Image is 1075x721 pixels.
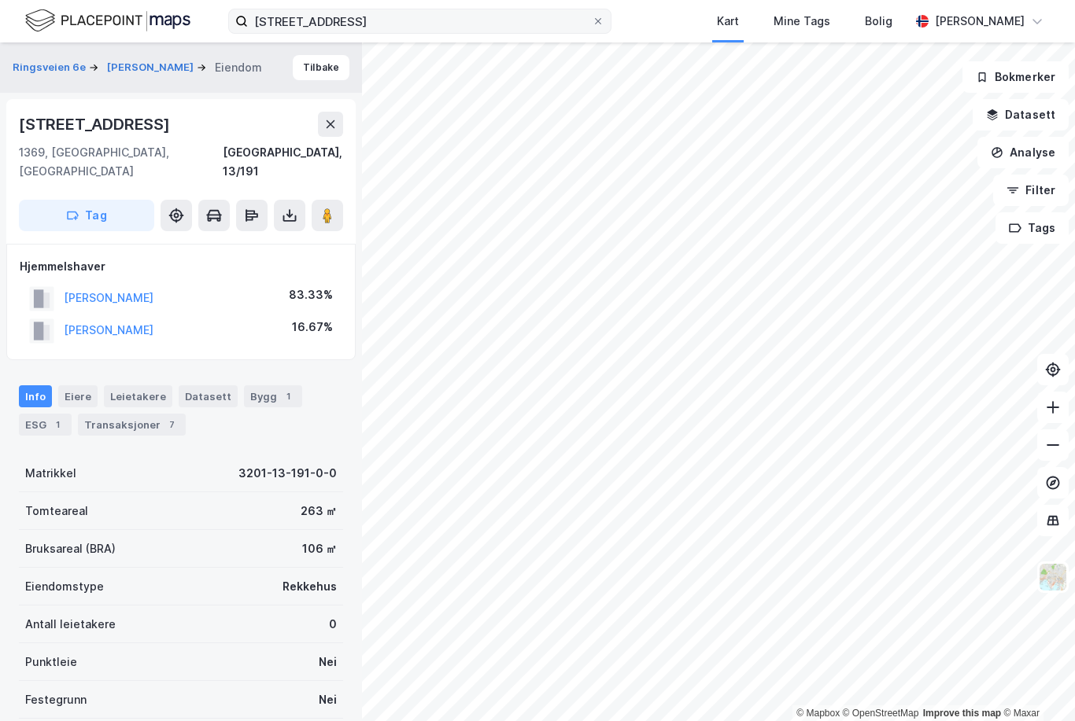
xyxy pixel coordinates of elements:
div: Hjemmelshaver [20,257,342,276]
div: Mine Tags [774,12,830,31]
div: Festegrunn [25,690,87,709]
div: Rekkehus [283,577,337,596]
button: Filter [993,175,1069,206]
div: ESG [19,414,72,436]
div: Eiere [58,385,98,407]
div: 16.67% [292,318,333,337]
button: Tag [19,200,154,231]
button: Ringsveien 6e [13,60,89,75]
div: Kart [717,12,739,31]
img: Z [1038,562,1068,592]
div: [PERSON_NAME] [935,12,1025,31]
iframe: Chat Widget [996,646,1075,721]
div: Leietakere [104,385,172,407]
div: 263 ㎡ [301,502,337,521]
div: 83.33% [289,285,333,304]
div: 1 [50,417,65,432]
button: Analyse [977,137,1069,168]
button: Bokmerker [962,61,1069,93]
button: Datasett [973,99,1069,131]
div: Transaksjoner [78,414,186,436]
div: 106 ㎡ [302,539,337,558]
div: Eiendom [215,58,262,77]
div: 1 [280,388,296,404]
a: OpenStreetMap [843,708,919,719]
div: Datasett [179,385,238,407]
div: 3201-13-191-0-0 [238,464,337,483]
button: [PERSON_NAME] [107,60,197,75]
div: Eiendomstype [25,577,104,596]
button: Tilbake [293,55,349,80]
div: Bruksareal (BRA) [25,539,116,558]
input: Søk på adresse, matrikkel, gårdeiere, leietakere eller personer [248,9,592,33]
div: Bolig [865,12,892,31]
div: [STREET_ADDRESS] [19,112,173,137]
div: 1369, [GEOGRAPHIC_DATA], [GEOGRAPHIC_DATA] [19,143,223,181]
div: Matrikkel [25,464,76,483]
div: Info [19,385,52,407]
div: Punktleie [25,653,77,671]
div: [GEOGRAPHIC_DATA], 13/191 [223,143,343,181]
div: 0 [329,615,337,634]
button: Tags [996,212,1069,244]
a: Improve this map [923,708,1001,719]
img: logo.f888ab2527a4732fd821a326f86c7f29.svg [25,7,190,35]
div: Nei [319,690,337,709]
div: Kontrollprogram for chat [996,646,1075,721]
a: Mapbox [796,708,840,719]
div: Antall leietakere [25,615,116,634]
div: Tomteareal [25,502,88,521]
div: Nei [319,653,337,671]
div: 7 [164,417,179,432]
div: Bygg [244,385,302,407]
